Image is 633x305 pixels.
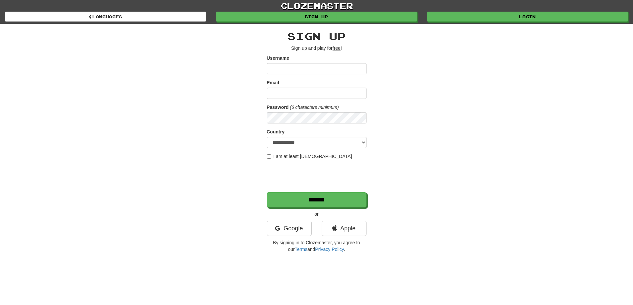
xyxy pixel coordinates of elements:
[267,128,285,135] label: Country
[427,12,628,22] a: Login
[267,211,367,217] p: or
[295,247,307,252] a: Terms
[290,105,339,110] em: (6 characters minimum)
[5,12,206,22] a: Languages
[267,104,289,111] label: Password
[267,221,312,236] a: Google
[267,55,289,61] label: Username
[267,154,271,159] input: I am at least [DEMOGRAPHIC_DATA]
[216,12,417,22] a: Sign up
[267,163,368,189] iframe: reCAPTCHA
[267,239,367,253] p: By signing in to Clozemaster, you agree to our and .
[267,31,367,41] h2: Sign up
[322,221,367,236] a: Apple
[267,79,279,86] label: Email
[267,45,367,51] p: Sign up and play for !
[267,153,352,160] label: I am at least [DEMOGRAPHIC_DATA]
[333,45,341,51] u: free
[315,247,344,252] a: Privacy Policy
